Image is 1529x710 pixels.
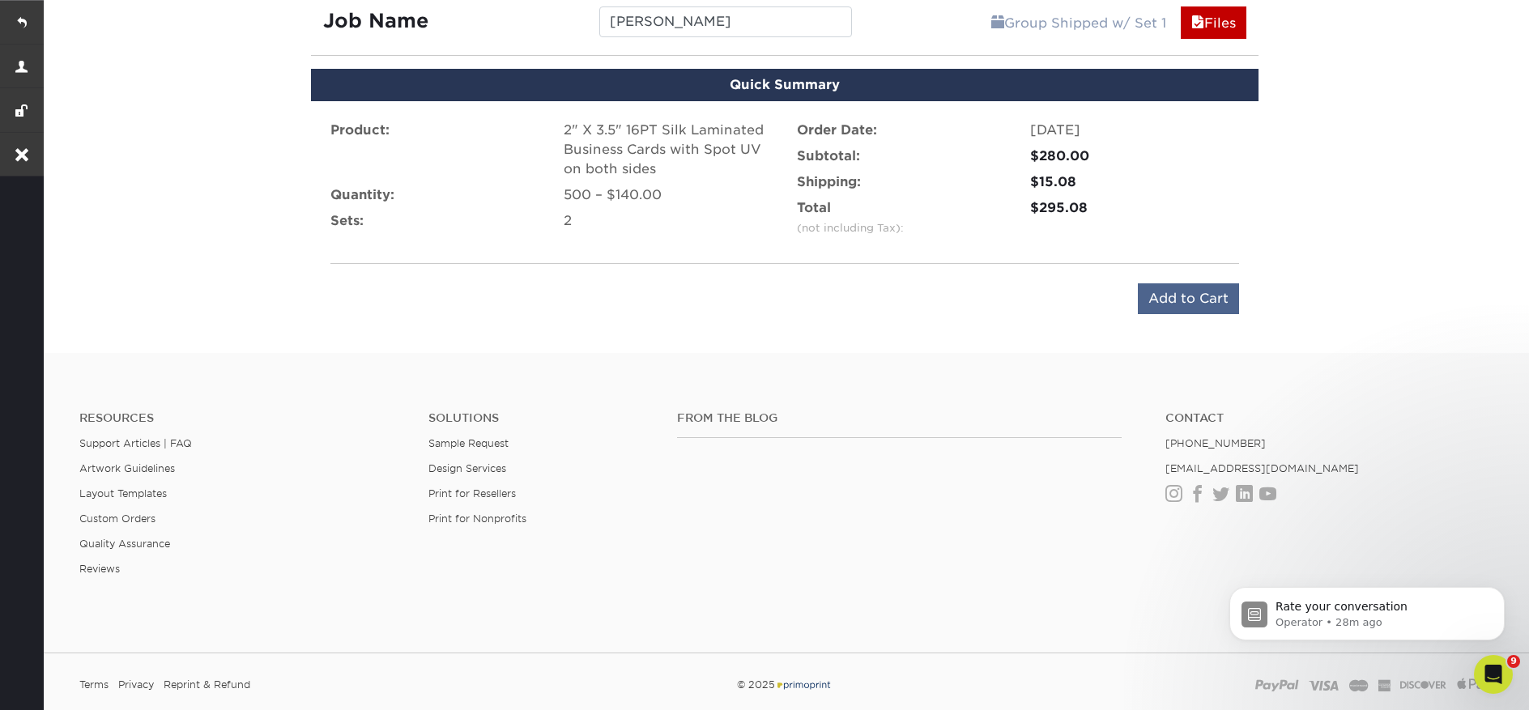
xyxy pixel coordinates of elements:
span: files [1191,15,1204,31]
iframe: Intercom live chat [1474,655,1513,694]
a: Privacy [118,673,154,697]
span: shipping [991,15,1004,31]
a: Layout Templates [79,487,167,500]
label: Subtotal: [797,147,860,166]
strong: Job Name [323,9,428,32]
span: 9 [1507,655,1520,668]
h4: Resources [79,411,404,425]
a: Sample Request [428,437,509,449]
a: Contact [1165,411,1490,425]
div: © 2025 [546,673,1024,697]
iframe: Intercom notifications message [1205,553,1529,666]
a: [PHONE_NUMBER] [1165,437,1266,449]
label: Total [797,198,904,237]
a: Print for Nonprofits [428,512,526,525]
a: Print for Resellers [428,487,516,500]
label: Quantity: [330,185,394,205]
label: Order Date: [797,121,877,140]
a: [EMAIL_ADDRESS][DOMAIN_NAME] [1165,462,1359,474]
label: Product: [330,121,390,140]
input: Enter a job name [599,6,851,37]
a: Design Services [428,462,506,474]
label: Shipping: [797,172,861,192]
small: (not including Tax): [797,222,904,234]
a: Artwork Guidelines [79,462,175,474]
div: $280.00 [1030,147,1239,166]
div: [DATE] [1030,121,1239,140]
div: $295.08 [1030,198,1239,218]
div: $15.08 [1030,172,1239,192]
a: Files [1181,6,1246,39]
input: Add to Cart [1138,283,1239,314]
div: 500 – $140.00 [564,185,773,205]
a: Group Shipped w/ Set 1 [981,6,1177,39]
a: Custom Orders [79,512,155,525]
a: Reprint & Refund [164,673,250,697]
a: Quality Assurance [79,538,170,550]
div: 2 [564,211,773,231]
label: Sets: [330,211,364,231]
div: 2" X 3.5" 16PT Silk Laminated Business Cards with Spot UV on both sides [564,121,773,179]
div: Quick Summary [311,69,1259,101]
h4: Solutions [428,411,654,425]
img: Primoprint [775,678,832,691]
a: Reviews [79,563,120,575]
h4: From the Blog [677,411,1122,425]
a: Support Articles | FAQ [79,437,192,449]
